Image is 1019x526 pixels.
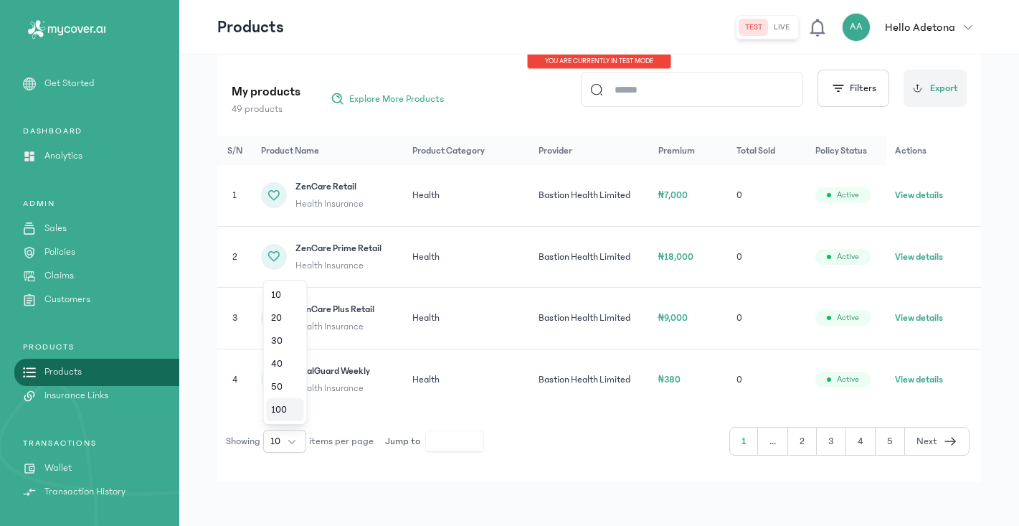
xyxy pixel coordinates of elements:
span: 30 [271,334,283,348]
span: Showing [226,434,260,449]
span: ₦7,000 [658,190,688,200]
button: 10 [263,430,306,453]
div: Jump to [385,431,483,451]
td: Health [404,226,530,288]
span: ZenCare Plus Retail [295,302,374,316]
span: 0 [736,252,742,262]
button: 5 [876,428,905,455]
button: Export [904,70,967,107]
td: Health [404,288,530,349]
th: Product Category [404,136,530,165]
span: 2 [232,252,237,262]
p: Products [217,16,284,39]
button: Filters [817,70,889,107]
button: 3 [817,428,846,455]
p: Customers [44,292,90,307]
span: Active [837,251,859,263]
th: Provider [530,136,650,165]
div: AA [842,13,871,42]
button: View details [895,372,943,387]
p: Claims [44,268,74,283]
td: Bastion Health Limited [530,288,650,349]
span: 40 [271,357,283,371]
span: Export [930,81,958,96]
th: Product Name [252,136,404,165]
span: ₦380 [658,375,681,385]
span: items per page [309,434,374,449]
span: Active [837,374,859,385]
p: 49 products [232,102,300,116]
th: Total Sold [728,136,807,165]
p: My products [232,82,300,102]
button: 4 [846,428,876,455]
span: Health Insurance [295,197,364,211]
td: Health [404,349,530,410]
span: 10 [271,288,281,302]
span: ZenCare Retail [295,179,364,194]
span: 10 [270,434,280,448]
th: S/N [217,136,252,165]
span: ZenCare Prime Retail [295,241,381,255]
button: Next [905,428,969,455]
span: Explore More Products [349,92,444,106]
ul: 10 [264,281,307,424]
span: 3 [232,313,237,323]
span: Health Insurance [295,258,381,273]
button: View details [895,311,943,325]
td: Bastion Health Limited [530,165,650,226]
span: 50 [271,380,283,394]
th: Actions [886,136,981,165]
span: Next [916,434,937,449]
td: Health [404,165,530,226]
span: 1 [232,190,237,200]
p: Policies [44,245,75,260]
button: View details [895,250,943,264]
span: 0 [736,375,742,385]
button: 1 [730,428,758,455]
p: Analytics [44,149,82,164]
p: Wallet [44,461,72,476]
span: Health Insurance [295,319,374,334]
th: Policy Status [807,136,886,165]
button: AAHello Adetona [842,13,981,42]
td: Bastion Health Limited [530,349,650,410]
p: Insurance Links [44,388,108,403]
p: Hello Adetona [885,19,955,36]
span: ₦9,000 [658,313,688,323]
span: 0 [736,313,742,323]
p: Transaction History [44,484,125,499]
span: Active [837,189,859,201]
span: 0 [736,190,742,200]
span: 4 [232,375,237,385]
span: Health Insurance [295,381,370,395]
p: Get Started [44,76,95,91]
span: 100 [271,403,287,417]
span: ₦18,000 [658,252,694,262]
td: Bastion Health Limited [530,226,650,288]
button: Explore More Products [323,88,451,111]
span: 20 [271,311,282,325]
button: 2 [788,428,817,455]
p: Sales [44,221,67,236]
span: VitalGuard Weekly [295,364,370,378]
th: Premium [650,136,729,165]
div: You are currently in TEST MODE [527,55,671,69]
button: live [768,19,795,36]
button: ... [758,428,788,455]
p: Products [44,365,82,380]
span: Active [837,312,859,324]
button: View details [895,188,943,202]
button: test [739,19,768,36]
